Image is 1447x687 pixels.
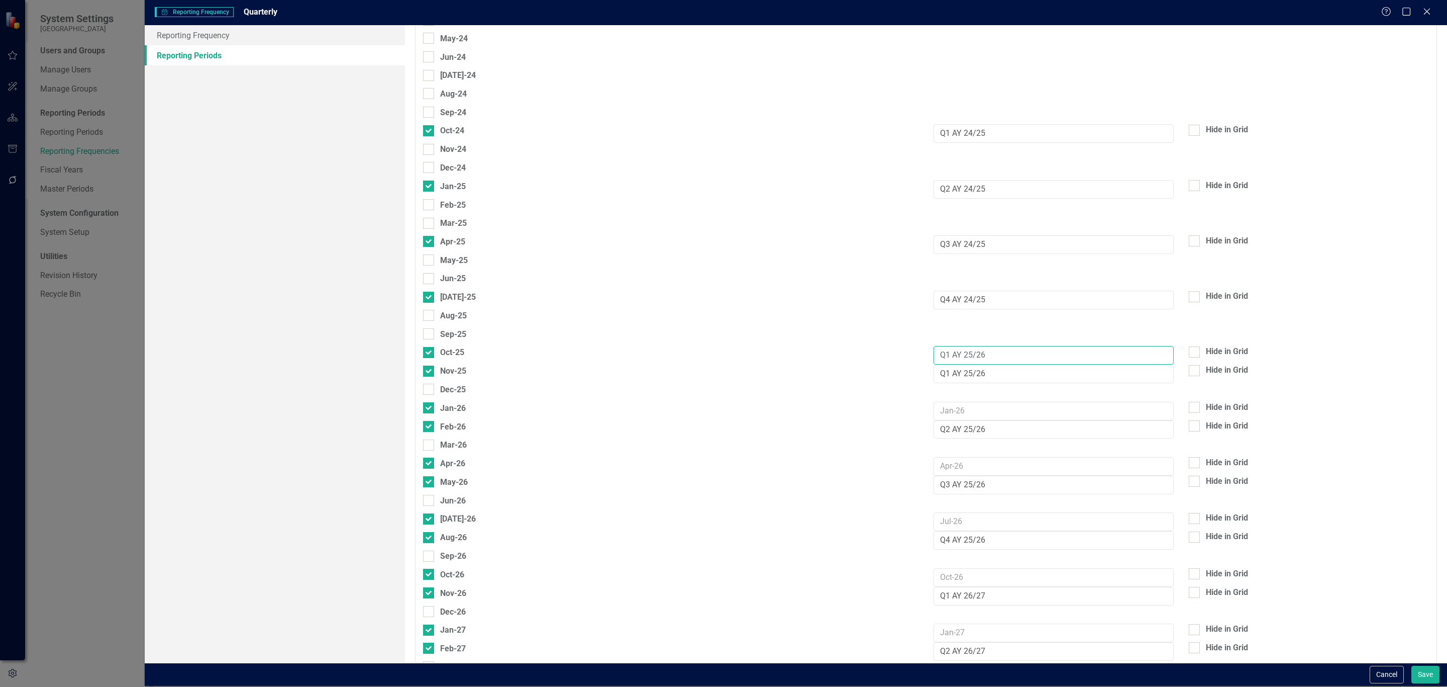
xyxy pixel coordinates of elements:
div: Mar-25 [440,217,467,229]
input: Apr-26 [934,457,1174,476]
div: Nov-26 [440,587,466,599]
div: Hide in Grid [1206,512,1248,524]
div: Sep-26 [440,550,466,562]
div: Apr-25 [440,235,465,248]
input: Aug-26 [934,531,1174,550]
div: Aug-24 [440,88,467,100]
div: Hide in Grid [1206,235,1248,247]
div: Oct-24 [440,124,464,137]
div: Jun-25 [440,272,466,285]
input: Oct-25 [934,346,1174,365]
input: Apr-25 [934,235,1174,254]
div: Hide in Grid [1206,587,1248,598]
div: Hide in Grid [1206,124,1248,136]
div: Aug-26 [440,531,467,544]
div: Apr-26 [440,457,465,470]
div: Jan-25 [440,180,466,193]
div: Jan-26 [440,402,466,414]
div: Feb-26 [440,420,466,433]
input: Feb-26 [934,420,1174,439]
span: Quarterly [244,7,277,17]
a: Reporting Periods [145,45,405,65]
div: [DATE]-26 [440,512,476,525]
input: Jul-25 [934,291,1174,309]
input: Nov-25 [934,365,1174,383]
div: Mar-27 [440,661,467,673]
input: Oct-26 [934,568,1174,587]
div: May-25 [440,254,468,267]
input: Nov-26 [934,587,1174,606]
div: Hide in Grid [1206,531,1248,543]
div: [DATE]-25 [440,291,476,303]
input: Jan-26 [934,402,1174,420]
div: Dec-25 [440,383,466,396]
div: [DATE]-24 [440,69,476,81]
div: Jun-24 [440,51,466,63]
div: Hide in Grid [1206,568,1248,580]
button: Cancel [1370,666,1404,683]
div: Feb-25 [440,199,466,211]
div: Oct-26 [440,568,464,581]
div: May-26 [440,476,468,488]
div: Hide in Grid [1206,180,1248,192]
div: Hide in Grid [1206,402,1248,413]
div: Nov-24 [440,143,466,155]
input: Jan-27 [934,624,1174,642]
div: Dec-26 [440,606,466,618]
input: May-26 [934,476,1174,494]
div: Hide in Grid [1206,476,1248,487]
div: Oct-25 [440,346,464,359]
div: Dec-24 [440,161,466,174]
div: Hide in Grid [1206,291,1248,302]
input: Jul-26 [934,512,1174,531]
div: Hide in Grid [1206,624,1248,635]
div: Jun-26 [440,494,466,507]
div: Hide in Grid [1206,346,1248,358]
a: Reporting Frequency [145,25,405,45]
div: Hide in Grid [1206,365,1248,376]
div: Hide in Grid [1206,642,1248,654]
button: Save [1411,666,1439,683]
input: Oct-24 [934,124,1174,143]
div: Jan-27 [440,624,466,636]
input: Jan-25 [934,180,1174,199]
div: Sep-25 [440,328,466,340]
div: Sep-24 [440,106,466,119]
div: Feb-27 [440,642,466,655]
div: Aug-25 [440,309,467,322]
div: May-24 [440,32,468,45]
div: Hide in Grid [1206,457,1248,469]
div: Nov-25 [440,365,466,377]
div: Mar-26 [440,439,467,451]
input: Feb-27 [934,642,1174,661]
div: Hide in Grid [1206,420,1248,432]
span: Reporting Frequency [155,7,234,17]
